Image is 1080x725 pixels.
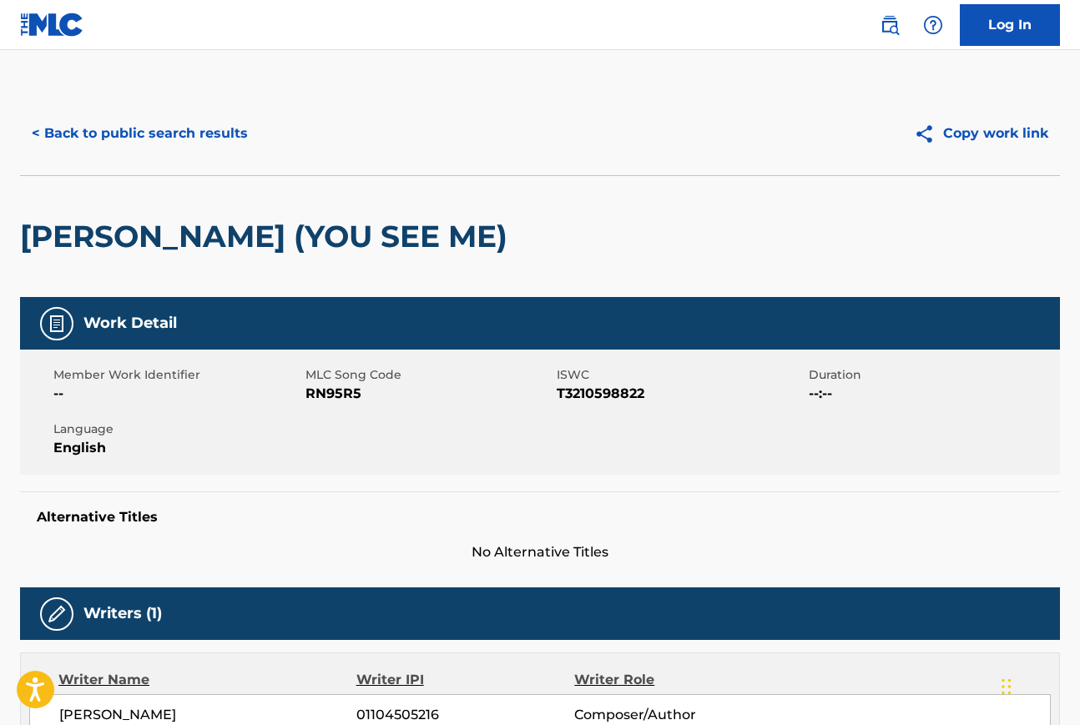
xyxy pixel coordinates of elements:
span: MLC Song Code [305,366,553,384]
span: RN95R5 [305,384,553,404]
span: No Alternative Titles [20,542,1060,562]
div: Writer Role [574,670,773,690]
iframe: Resource Center [1033,472,1080,607]
span: Duration [809,366,1057,384]
div: Writer Name [58,670,356,690]
div: Help [916,8,950,42]
iframe: Chat Widget [997,645,1080,725]
button: < Back to public search results [20,113,260,154]
div: Writer IPI [356,670,575,690]
img: Copy work link [914,123,943,144]
h2: [PERSON_NAME] (YOU SEE ME) [20,218,516,255]
span: 01104505216 [356,705,574,725]
img: search [880,15,900,35]
span: [PERSON_NAME] [59,705,356,725]
span: English [53,438,301,458]
span: Composer/Author [574,705,772,725]
img: help [923,15,943,35]
img: Work Detail [47,314,67,334]
h5: Writers (1) [83,604,162,623]
h5: Work Detail [83,314,177,333]
img: MLC Logo [20,13,84,37]
a: Log In [960,4,1060,46]
a: Public Search [873,8,906,42]
span: Language [53,420,301,438]
span: T3210598822 [557,384,805,404]
h5: Alternative Titles [37,509,1043,526]
span: --:-- [809,384,1057,404]
span: ISWC [557,366,805,384]
button: Copy work link [902,113,1060,154]
div: Drag [1002,662,1012,712]
span: -- [53,384,301,404]
img: Writers [47,604,67,624]
span: Member Work Identifier [53,366,301,384]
